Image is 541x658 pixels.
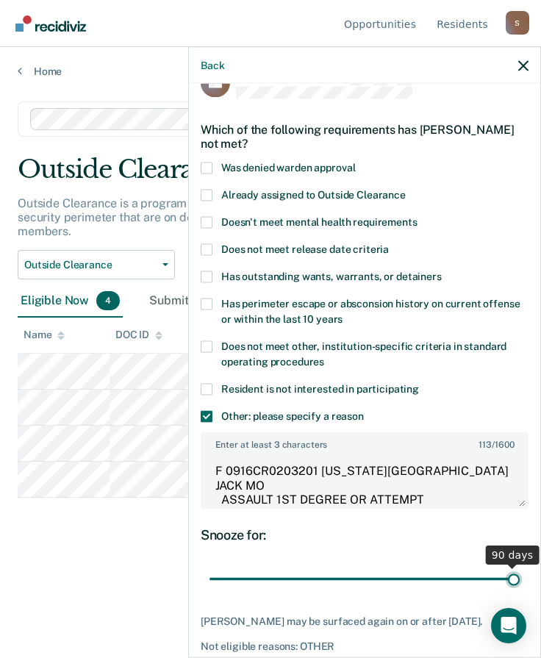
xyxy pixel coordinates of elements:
[146,285,245,318] div: Submitted
[506,11,529,35] div: S
[479,439,514,449] span: / 1600
[202,453,527,507] textarea: F 0916CR0203201 [US_STATE][GEOGRAPHIC_DATA] JACK MO ASSAULT 1ST DEGREE OR ATTEMPT
[221,297,520,324] span: Has perimeter escape or absconsion history on current offense or within the last 10 years
[24,259,157,271] span: Outside Clearance
[221,215,418,227] span: Doesn't meet mental health requirements
[221,340,506,367] span: Does not meet other, institution-specific criteria in standard operating procedures
[201,526,529,543] div: Snooze for:
[506,11,529,35] button: Profile dropdown button
[221,410,364,421] span: Other: please specify a reason
[221,243,389,254] span: Does not meet release date criteria
[202,433,527,449] label: Enter at least 3 characters
[221,161,355,173] span: Was denied warden approval
[486,546,540,565] div: 90 days
[115,329,162,341] div: DOC ID
[479,439,492,449] span: 113
[18,285,123,318] div: Eligible Now
[96,291,120,310] span: 4
[221,382,419,394] span: Resident is not interested in participating
[221,188,406,200] span: Already assigned to Outside Clearance
[15,15,86,32] img: Recidiviz
[201,615,529,628] div: [PERSON_NAME] may be surfaced again on or after [DATE].
[18,154,523,196] div: Outside Clearance
[24,329,65,341] div: Name
[18,65,523,78] a: Home
[201,110,529,162] div: Which of the following requirements has [PERSON_NAME] not met?
[18,196,523,238] p: Outside Clearance is a program allowing residents to work on assignments located outside the secu...
[201,640,529,652] div: Not eligible reasons: OTHER
[221,270,442,282] span: Has outstanding wants, warrants, or detainers
[491,608,526,643] div: Open Intercom Messenger
[201,59,224,71] button: Back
